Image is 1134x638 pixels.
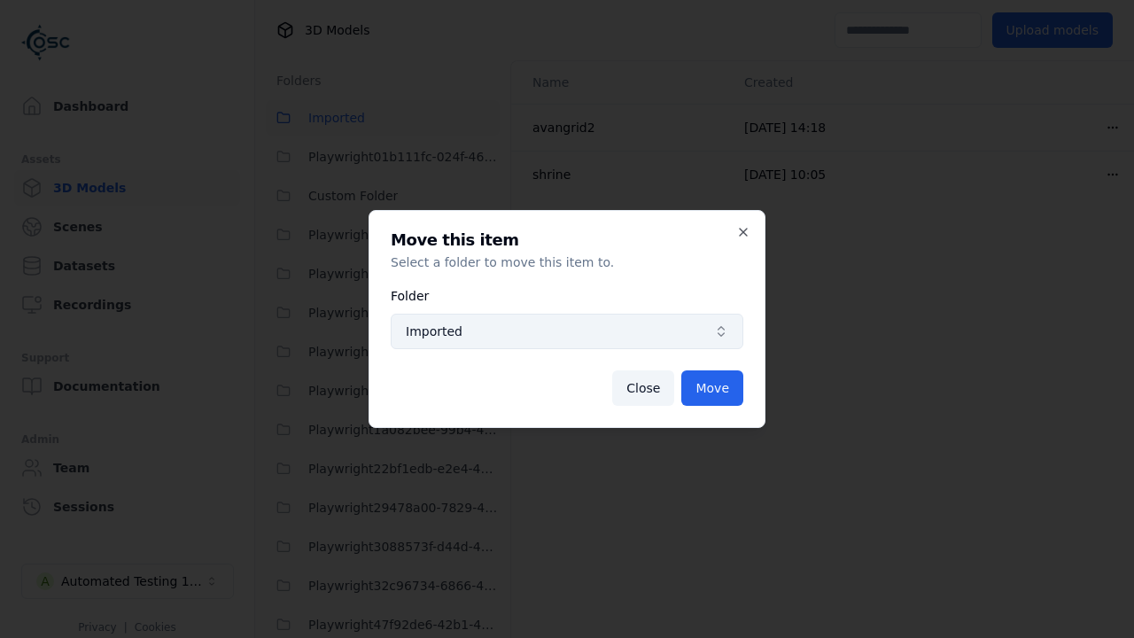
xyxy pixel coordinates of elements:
[612,370,674,406] button: Close
[391,289,429,303] label: Folder
[406,323,707,340] span: Imported
[681,370,743,406] button: Move
[391,232,743,248] h2: Move this item
[391,253,743,271] p: Select a folder to move this item to.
